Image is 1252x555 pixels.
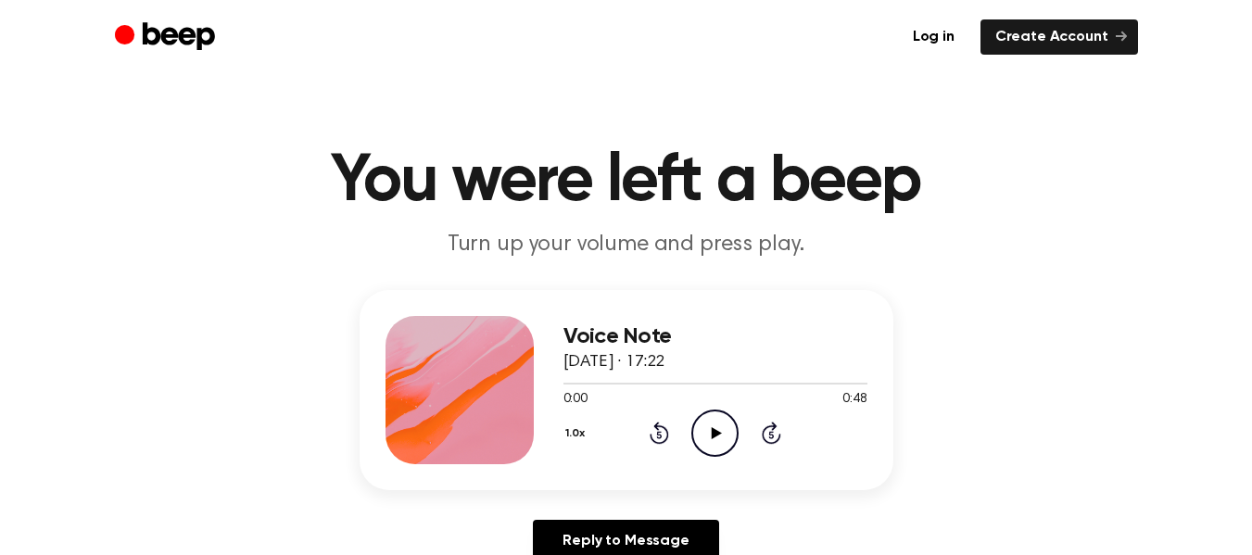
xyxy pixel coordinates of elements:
span: [DATE] · 17:22 [563,354,665,371]
p: Turn up your volume and press play. [271,230,982,260]
a: Create Account [980,19,1138,55]
h1: You were left a beep [152,148,1101,215]
button: 1.0x [563,418,592,449]
a: Beep [115,19,220,56]
span: 0:00 [563,390,588,410]
h3: Voice Note [563,324,867,349]
a: Log in [898,19,969,55]
span: 0:48 [842,390,866,410]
